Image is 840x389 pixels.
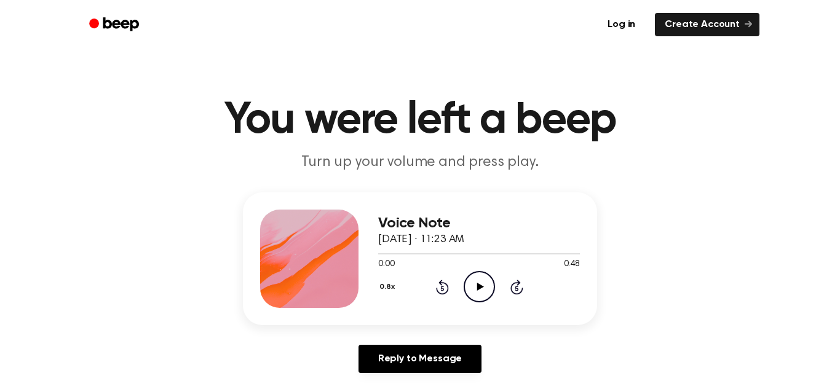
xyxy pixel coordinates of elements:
[378,258,394,271] span: 0:00
[81,13,150,37] a: Beep
[655,13,759,36] a: Create Account
[378,215,580,232] h3: Voice Note
[595,10,648,39] a: Log in
[378,234,464,245] span: [DATE] · 11:23 AM
[105,98,735,143] h1: You were left a beep
[359,345,481,373] a: Reply to Message
[184,152,656,173] p: Turn up your volume and press play.
[564,258,580,271] span: 0:48
[378,277,399,297] button: 0.8x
